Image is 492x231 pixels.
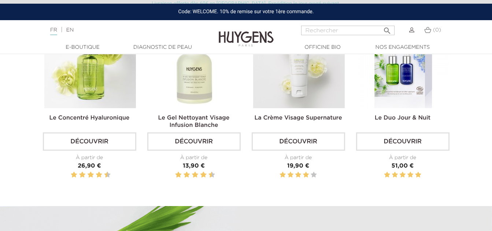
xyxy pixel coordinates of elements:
label: 5 [86,170,87,180]
label: 5 [415,170,421,180]
img: Le Concentré Hyaluronique [44,16,136,108]
label: 2 [288,170,293,180]
label: 1 [280,170,286,180]
button:  [381,23,394,33]
label: 8 [201,170,205,180]
label: 9 [103,170,104,180]
span: 26,90 € [78,163,101,169]
input: Rechercher [301,26,395,35]
label: 7 [199,170,200,180]
label: 4 [303,170,309,180]
label: 7 [95,170,96,180]
a: E-Boutique [46,44,119,51]
label: 3 [295,170,301,180]
label: 4 [407,170,413,180]
img: Le Duo Jour & Nuit [358,16,449,108]
a: Découvrir [147,132,241,151]
a: Diagnostic de peau [126,44,199,51]
a: La Crème Visage Supernature [254,115,342,121]
label: 10 [210,170,214,180]
img: La Crème Visage Supernature [253,16,345,108]
a: Nos engagements [366,44,439,51]
label: 6 [193,170,197,180]
label: 5 [311,170,317,180]
a: Le Duo Jour & Nuit [375,115,430,121]
label: 3 [78,170,79,180]
a: FR [50,27,57,35]
div: À partir de [147,154,241,162]
a: Découvrir [252,132,345,151]
label: 1 [69,170,70,180]
label: 4 [185,170,189,180]
a: Découvrir [43,132,136,151]
label: 10 [106,170,109,180]
div: | [47,26,200,34]
i:  [383,24,392,33]
span: 19,90 € [287,163,309,169]
label: 6 [89,170,93,180]
label: 1 [174,170,175,180]
label: 2 [177,170,180,180]
a: Le Concentré Hyaluronique [49,115,130,121]
img: Le Gel Nettoyant Visage Infusion Blanche 250ml [149,16,240,108]
a: EN [66,27,74,33]
a: Officine Bio [286,44,359,51]
label: 2 [72,170,76,180]
label: 1 [384,170,390,180]
div: À partir de [252,154,345,162]
label: 2 [392,170,398,180]
span: 13,90 € [183,163,205,169]
label: 3 [400,170,406,180]
a: Le Gel Nettoyant Visage Infusion Blanche [158,115,230,128]
div: À partir de [356,154,450,162]
img: Huygens [219,19,274,48]
label: 8 [97,170,101,180]
label: 4 [81,170,84,180]
div: À partir de [43,154,136,162]
label: 5 [190,170,192,180]
a: Découvrir [356,132,450,151]
label: 9 [207,170,208,180]
span: (0) [433,27,441,33]
span: 51,00 € [392,163,414,169]
label: 3 [182,170,183,180]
